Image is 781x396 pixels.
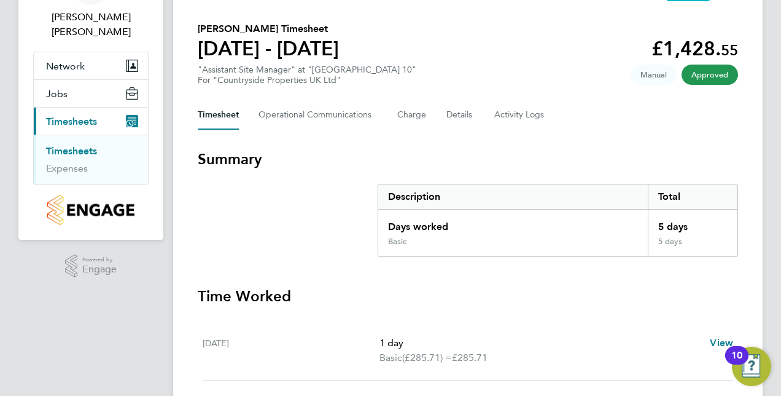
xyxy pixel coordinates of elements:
a: Timesheets [46,145,97,157]
a: Expenses [46,162,88,174]
span: Timesheets [46,116,97,127]
app-decimal: £1,428. [651,37,738,60]
h3: Time Worked [198,287,738,306]
button: Timesheets [34,108,148,135]
div: Basic [388,237,406,247]
div: Summary [378,184,738,257]
button: Open Resource Center, 10 new notifications [732,347,771,386]
button: Jobs [34,80,148,107]
div: "Assistant Site Manager" at "[GEOGRAPHIC_DATA] 10" [198,65,416,85]
button: Activity Logs [494,100,546,130]
div: 5 days [648,210,737,237]
div: Days worked [378,210,648,237]
div: 5 days [648,237,737,256]
button: Operational Communications [258,100,378,130]
span: 55 [721,41,738,59]
div: Total [648,184,737,209]
p: 1 day [379,336,700,350]
img: countryside-properties-logo-retina.png [47,195,134,225]
button: Network [34,52,148,79]
span: This timesheet was manually created. [631,65,677,85]
button: Timesheet [198,100,239,130]
div: Description [378,184,648,209]
a: View [710,336,733,350]
span: Dan Millie [33,10,149,39]
div: Timesheets [34,135,148,184]
div: For "Countryside Properties UK Ltd" [198,75,416,85]
span: Basic [379,350,402,365]
span: Jobs [46,88,68,100]
a: Go to home page [33,195,149,225]
span: Powered by [82,255,117,265]
span: This timesheet has been approved. [682,65,738,85]
div: 10 [731,355,742,371]
span: Network [46,60,85,72]
h3: Summary [198,149,738,169]
button: Details [446,100,475,130]
span: (£285.71) = [402,352,452,363]
span: £285.71 [452,352,488,363]
span: Engage [82,264,117,275]
h1: [DATE] - [DATE] [198,36,339,61]
div: [DATE] [203,336,379,365]
span: View [710,337,733,349]
a: Powered byEngage [65,255,117,278]
button: Charge [397,100,427,130]
h2: [PERSON_NAME] Timesheet [198,22,339,36]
